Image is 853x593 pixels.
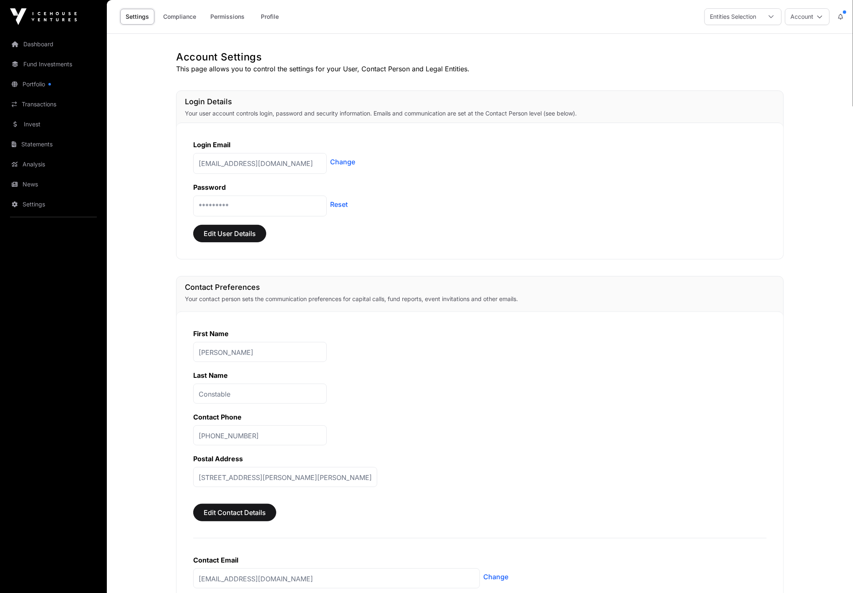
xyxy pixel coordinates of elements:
[7,75,100,93] a: Portfolio
[483,572,508,582] a: Change
[158,9,202,25] a: Compliance
[193,153,327,174] p: [EMAIL_ADDRESS][DOMAIN_NAME]
[205,9,250,25] a: Permissions
[193,413,242,421] label: Contact Phone
[193,556,238,564] label: Contact Email
[193,467,377,487] p: [STREET_ADDRESS][PERSON_NAME][PERSON_NAME]
[120,9,154,25] a: Settings
[705,9,761,25] div: Entities Selection
[193,384,327,404] p: Constable
[193,425,327,445] p: [PHONE_NUMBER]
[7,135,100,153] a: Statements
[7,35,100,53] a: Dashboard
[204,229,256,239] span: Edit User Details
[7,195,100,214] a: Settings
[185,109,775,118] p: Your user account controls login, password and security information. Emails and communication are...
[193,568,480,588] p: [EMAIL_ADDRESS][DOMAIN_NAME]
[7,95,100,113] a: Transactions
[7,155,100,173] a: Analysis
[176,50,784,64] h1: Account Settings
[7,115,100,133] a: Invest
[10,8,77,25] img: Icehouse Ventures Logo
[7,55,100,73] a: Fund Investments
[193,225,266,242] button: Edit User Details
[193,504,276,521] button: Edit Contact Details
[185,295,775,303] p: Your contact person sets the communication preferences for capital calls, fund reports, event inv...
[811,553,853,593] iframe: Chat Widget
[193,141,230,149] label: Login Email
[330,199,348,209] a: Reset
[253,9,287,25] a: Profile
[185,281,775,293] h1: Contact Preferences
[785,8,830,25] button: Account
[176,64,784,74] p: This page allows you to control the settings for your User, Contact Person and Legal Entities.
[185,96,775,108] h1: Login Details
[193,455,243,463] label: Postal Address
[193,183,226,191] label: Password
[7,175,100,193] a: News
[193,342,327,362] p: [PERSON_NAME]
[330,157,355,167] a: Change
[204,508,266,518] span: Edit Contact Details
[193,371,228,379] label: Last Name
[193,329,229,338] label: First Name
